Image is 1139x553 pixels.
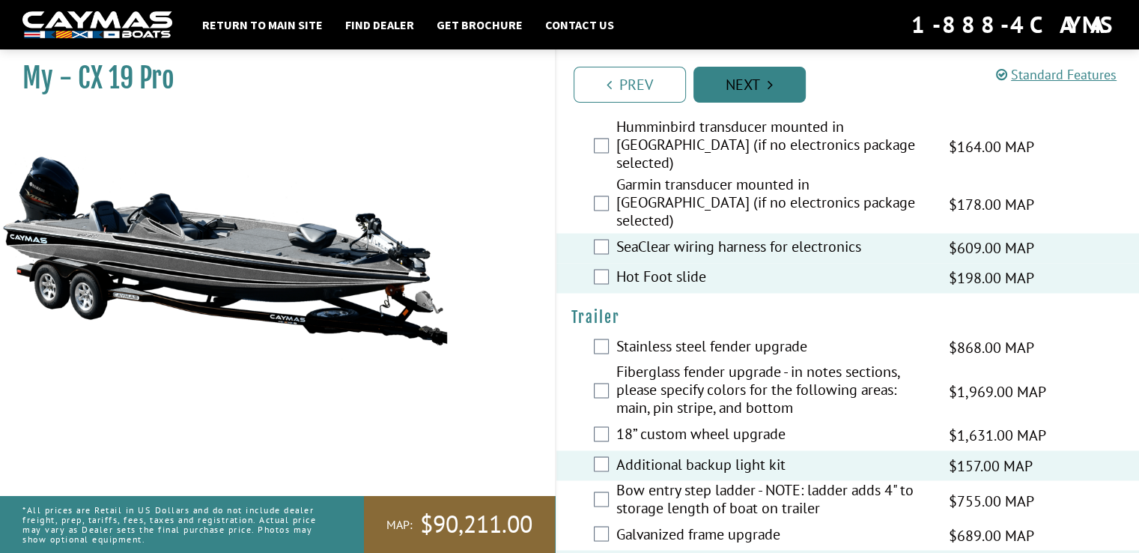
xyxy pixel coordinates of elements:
label: Bow entry step ladder - NOTE: ladder adds 4" to storage length of boat on trailer [616,480,930,520]
label: Garmin transducer mounted in [GEOGRAPHIC_DATA] (if no electronics package selected) [616,175,930,233]
label: Hot Foot slide [616,268,930,289]
span: $198.00 MAP [949,267,1034,289]
h1: My - CX 19 Pro [22,61,517,95]
label: SeaClear wiring harness for electronics [616,238,930,259]
span: $90,211.00 [420,509,532,540]
label: Stainless steel fender upgrade [616,337,930,359]
div: 1-888-4CAYMAS [911,8,1117,41]
span: $609.00 MAP [949,237,1034,259]
label: Fiberglass fender upgrade - in notes sections, please specify colors for the following areas: mai... [616,363,930,420]
label: 18” custom wheel upgrade [616,425,930,447]
a: MAP:$90,211.00 [364,496,555,553]
a: Find Dealer [338,15,422,34]
p: *All prices are Retail in US Dollars and do not include dealer freight, prep, tariffs, fees, taxe... [22,498,330,552]
label: Galvanized frame upgrade [616,525,930,546]
img: white-logo-c9c8dbefe5ff5ceceb0f0178aa75bf4bb51f6bca0971e226c86eb53dfe498488.png [22,11,172,39]
span: $1,969.00 MAP [949,381,1046,403]
span: $178.00 MAP [949,193,1034,216]
span: $157.00 MAP [949,454,1033,477]
span: MAP: [386,517,413,533]
span: $689.00 MAP [949,524,1034,546]
span: $1,631.00 MAP [949,424,1046,447]
a: Next [693,67,806,103]
a: Prev [574,67,686,103]
span: $164.00 MAP [949,136,1034,158]
label: Additional backup light kit [616,455,930,477]
a: Get Brochure [429,15,530,34]
label: Humminbird transducer mounted in [GEOGRAPHIC_DATA] (if no electronics package selected) [616,118,930,175]
a: Contact Us [538,15,622,34]
span: $868.00 MAP [949,336,1034,359]
a: Return to main site [195,15,330,34]
span: $755.00 MAP [949,489,1034,512]
h4: Trailer [571,308,1125,327]
a: Standard Features [996,66,1117,83]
